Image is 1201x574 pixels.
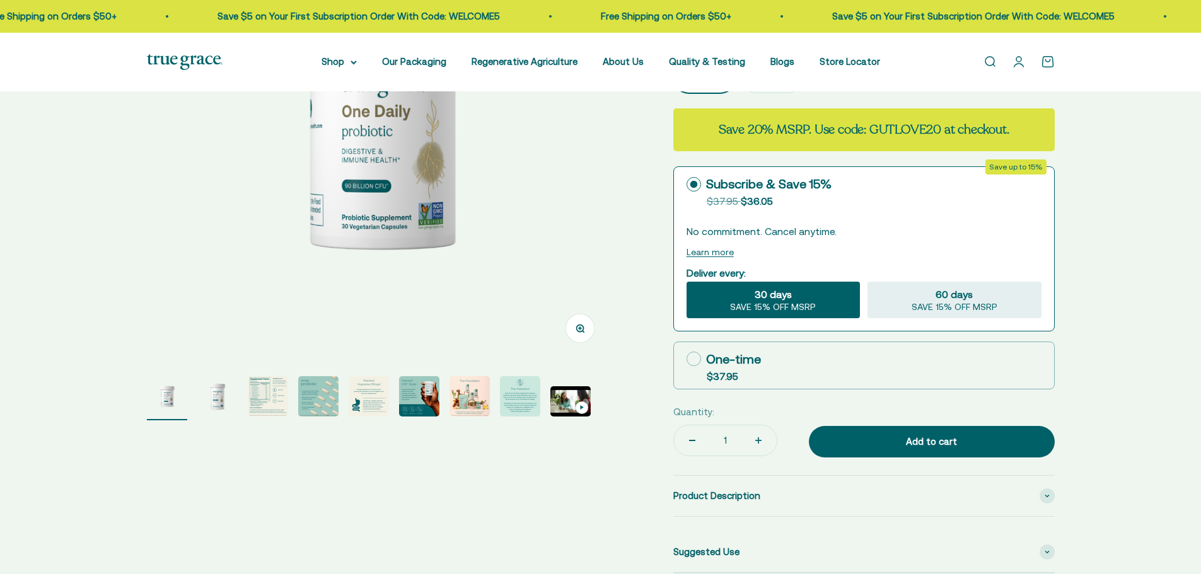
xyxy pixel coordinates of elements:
div: Add to cart [834,434,1030,449]
img: Our full product line provides a robust and comprehensive offering for a true foundation of healt... [450,376,490,416]
summary: Suggested Use [673,532,1055,572]
p: Save $5 on Your First Subscription Order With Code: WELCOME5 [214,9,497,24]
img: - 12 quantified and DNA-verified probiotic cultures to support digestive and immune health* - Pre... [298,376,339,416]
summary: Shop [322,54,357,69]
span: Suggested Use [673,544,740,560]
img: Protects the probiotic cultures from light, moisture, and oxygen, extending shelf life and ensuri... [399,376,439,416]
button: Go to item 5 [349,376,389,420]
button: Go to item 1 [147,376,187,420]
a: Regenerative Agriculture [472,56,577,67]
span: Product Description [673,488,760,503]
a: Our Packaging [382,56,446,67]
button: Go to item 9 [550,386,591,420]
label: Quantity: [673,405,714,420]
button: Add to cart [809,426,1055,457]
button: Increase quantity [740,425,777,456]
img: Daily Probiotic forDigestive and Immune Support:* - 90 Billion CFU at time of manufacturing (30 B... [197,376,238,416]
button: Go to item 4 [298,376,339,420]
img: Daily Probiotic forDigestive and Immune Support:* - 90 Billion CFU at time of manufacturing (30 B... [147,376,187,416]
img: Our probiotics undergo extensive third-party testing at Purity-IQ Inc., a global organization del... [248,376,288,416]
button: Go to item 8 [500,376,540,420]
a: Free Shipping on Orders $50+ [598,11,728,21]
button: Go to item 6 [399,376,439,420]
p: Save $5 on Your First Subscription Order With Code: WELCOME5 [829,9,1111,24]
a: Store Locator [820,56,880,67]
button: Decrease quantity [674,425,711,456]
a: Blogs [770,56,794,67]
strong: Save 20% MSRP. Use code: GUTLOVE20 at checkout. [719,121,1009,138]
a: Quality & Testing [669,56,745,67]
button: Go to item 3 [248,376,288,420]
img: Provide protection from stomach acid, allowing the probiotics to survive digestion and reach the ... [349,376,389,416]
summary: Product Description [673,476,1055,516]
a: About Us [603,56,644,67]
button: Go to item 2 [197,376,238,420]
img: Every lot of True Grace supplements undergoes extensive third-party testing. Regulation says we d... [500,376,540,416]
button: Go to item 7 [450,376,490,420]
